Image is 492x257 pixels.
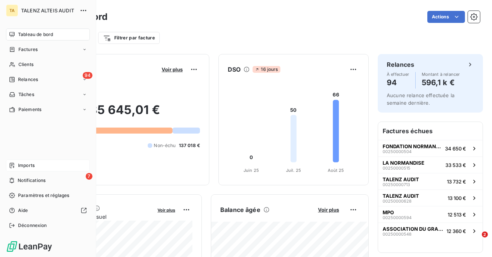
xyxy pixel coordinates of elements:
span: 13 732 € [447,179,466,185]
span: 00250000504 [383,149,412,154]
span: À effectuer [387,72,409,77]
span: 16 jours [253,66,280,73]
span: Voir plus [157,207,175,213]
a: Aide [6,204,90,216]
span: TALENZ ALTEIS AUDIT [21,8,75,14]
a: Imports [6,159,90,171]
span: TALENZ AUDIT [383,176,419,182]
div: TA [6,5,18,17]
h4: 596,1 k € [422,77,460,89]
span: Tâches [18,91,34,98]
span: 2 [482,231,488,237]
span: 33 533 € [445,162,466,168]
span: Clients [18,61,33,68]
span: MPO [383,209,394,215]
span: Voir plus [318,207,339,213]
button: Filtrer par facture [98,32,160,44]
a: Paramètres et réglages [6,189,90,201]
span: LA NORMANDISE [383,160,424,166]
span: 12 513 € [448,212,466,218]
span: 12 360 € [447,228,466,234]
span: Non-échu [154,142,176,149]
button: Voir plus [155,206,177,213]
h6: Balance âgée [220,205,260,214]
img: Logo LeanPay [6,240,53,252]
span: Notifications [18,177,45,184]
button: MPO0025000059412 513 € [378,206,483,222]
a: Clients [6,59,90,71]
span: Aucune relance effectuée la semaine dernière. [387,92,454,106]
a: Factures [6,44,90,56]
span: Relances [18,76,38,83]
span: 137 018 € [179,142,200,149]
button: TALENZ AUDIT0025000062813 100 € [378,189,483,206]
a: Tableau de bord [6,29,90,41]
span: 34 650 € [445,146,466,152]
tspan: Juin 25 [244,168,259,173]
span: Paramètres et réglages [18,192,69,199]
span: Montant à relancer [422,72,460,77]
button: Voir plus [159,66,185,73]
button: Voir plus [316,206,341,213]
span: Paiements [18,106,41,113]
span: Voir plus [162,66,183,72]
tspan: Juil. 25 [286,168,301,173]
span: Chiffre d'affaires mensuel [42,213,152,221]
span: ASSOCIATION DU GRAND LIEU [383,226,444,232]
h6: DSO [228,65,241,74]
span: FONDATION NORMANDIE GÉNÉRATIONS [383,143,442,149]
span: 94 [83,72,92,79]
button: TALENZ AUDIT0025000071313 732 € [378,173,483,189]
iframe: Intercom live chat [466,231,484,249]
h2: 785 645,01 € [42,102,200,125]
h6: Relances [387,60,414,69]
a: Tâches [6,89,90,101]
h4: 94 [387,77,409,89]
button: FONDATION NORMANDIE GÉNÉRATIONS0025000050434 650 € [378,140,483,156]
span: 13 100 € [448,195,466,201]
span: Factures [18,46,38,53]
span: 00250000515 [383,166,410,170]
span: TALENZ AUDIT [383,193,419,199]
button: LA NORMANDISE0025000051533 533 € [378,156,483,173]
tspan: Août 25 [328,168,344,173]
span: 00250000594 [383,215,412,220]
span: 00250000548 [383,232,412,236]
span: 7 [86,173,92,180]
span: 00250000713 [383,182,410,187]
h6: Factures échues [378,122,483,140]
span: Imports [18,162,35,169]
a: 94Relances [6,74,90,86]
span: 00250000628 [383,199,412,203]
a: Paiements [6,104,90,116]
span: Déconnexion [18,222,47,229]
span: Tableau de bord [18,31,53,38]
button: ASSOCIATION DU GRAND LIEU0025000054812 360 € [378,222,483,239]
button: Actions [427,11,465,23]
span: Aide [18,207,28,214]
